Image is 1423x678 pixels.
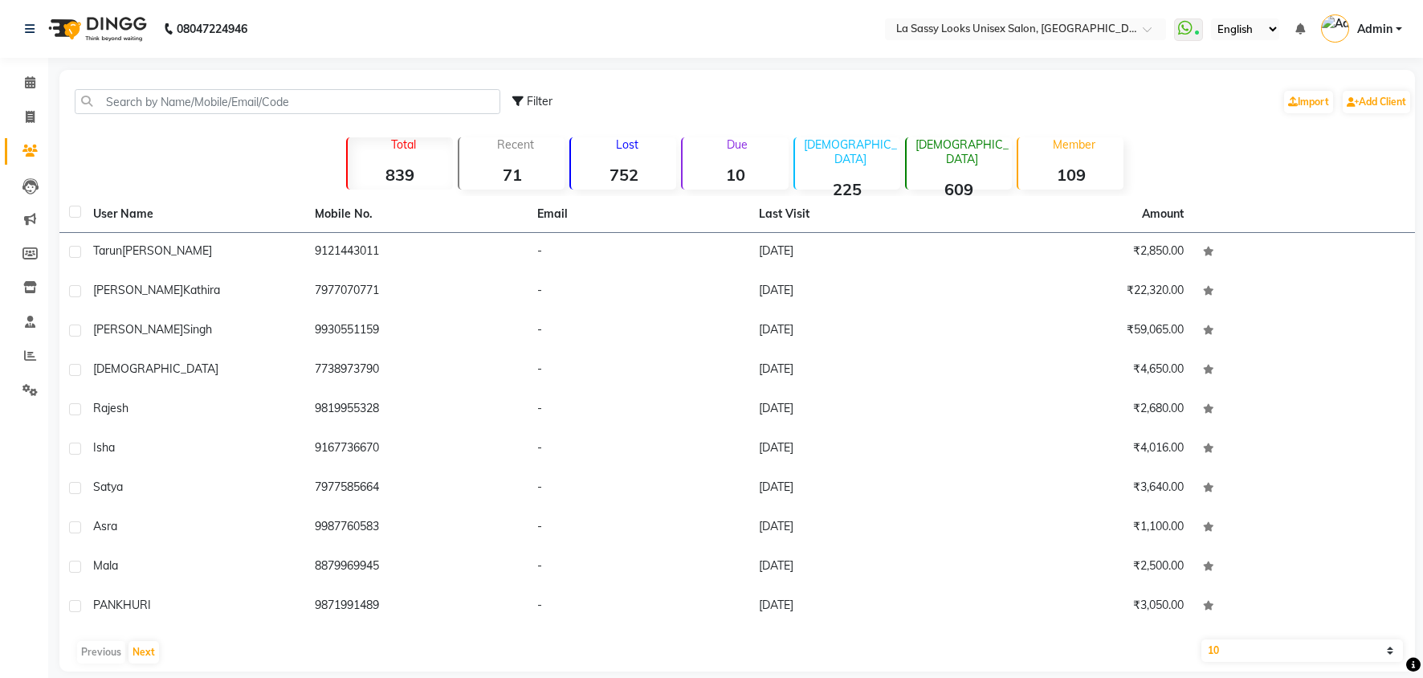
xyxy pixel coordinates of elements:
td: ₹3,640.00 [971,469,1193,508]
td: 7977070771 [305,272,527,312]
span: [PERSON_NAME] [93,283,183,297]
td: - [528,312,749,351]
td: ₹3,050.00 [971,587,1193,627]
th: Mobile No. [305,196,527,233]
strong: 752 [571,165,676,185]
td: - [528,272,749,312]
span: [DEMOGRAPHIC_DATA] [93,361,218,376]
p: Due [686,137,788,152]
td: [DATE] [749,548,971,587]
strong: 839 [348,165,453,185]
td: ₹4,650.00 [971,351,1193,390]
strong: 10 [683,165,788,185]
span: Filter [527,94,552,108]
span: asra [93,519,117,533]
td: ₹22,320.00 [971,272,1193,312]
a: Add Client [1343,91,1410,113]
td: 9167736670 [305,430,527,469]
strong: 71 [459,165,565,185]
td: [DATE] [749,430,971,469]
b: 08047224946 [177,6,247,51]
td: [DATE] [749,272,971,312]
img: logo [41,6,151,51]
td: 7977585664 [305,469,527,508]
strong: 609 [907,179,1012,199]
span: [PERSON_NAME] [93,322,183,337]
td: [DATE] [749,312,971,351]
td: [DATE] [749,390,971,430]
td: ₹2,680.00 [971,390,1193,430]
td: - [528,430,749,469]
a: Import [1284,91,1333,113]
th: Email [528,196,749,233]
td: [DATE] [749,351,971,390]
td: ₹2,850.00 [971,233,1193,272]
span: singh [183,322,212,337]
td: ₹2,500.00 [971,548,1193,587]
td: [DATE] [749,587,971,627]
td: [DATE] [749,233,971,272]
span: isha [93,440,115,455]
td: 9121443011 [305,233,527,272]
th: Amount [1132,196,1193,232]
span: [PERSON_NAME] [122,243,212,258]
td: 9871991489 [305,587,527,627]
p: Recent [466,137,565,152]
td: - [528,508,749,548]
span: tarun [93,243,122,258]
td: ₹1,100.00 [971,508,1193,548]
p: [DEMOGRAPHIC_DATA] [801,137,900,166]
strong: 109 [1018,165,1123,185]
td: 9930551159 [305,312,527,351]
th: Last Visit [749,196,971,233]
p: Lost [577,137,676,152]
td: [DATE] [749,469,971,508]
th: User Name [84,196,305,233]
td: 9987760583 [305,508,527,548]
td: [DATE] [749,508,971,548]
td: 7738973790 [305,351,527,390]
img: Admin [1321,14,1349,43]
span: kathira [183,283,220,297]
td: 9819955328 [305,390,527,430]
td: 8879969945 [305,548,527,587]
input: Search by Name/Mobile/Email/Code [75,89,500,114]
td: ₹4,016.00 [971,430,1193,469]
span: mala [93,558,118,573]
button: Next [128,641,159,664]
span: satya [93,480,123,494]
td: ₹59,065.00 [971,312,1193,351]
span: rajesh [93,401,128,415]
span: Admin [1357,21,1392,38]
td: - [528,233,749,272]
td: - [528,351,749,390]
strong: 225 [795,179,900,199]
p: Total [354,137,453,152]
td: - [528,548,749,587]
span: PANKHURI [93,598,151,612]
td: - [528,390,749,430]
p: [DEMOGRAPHIC_DATA] [913,137,1012,166]
td: - [528,469,749,508]
p: Member [1025,137,1123,152]
td: - [528,587,749,627]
